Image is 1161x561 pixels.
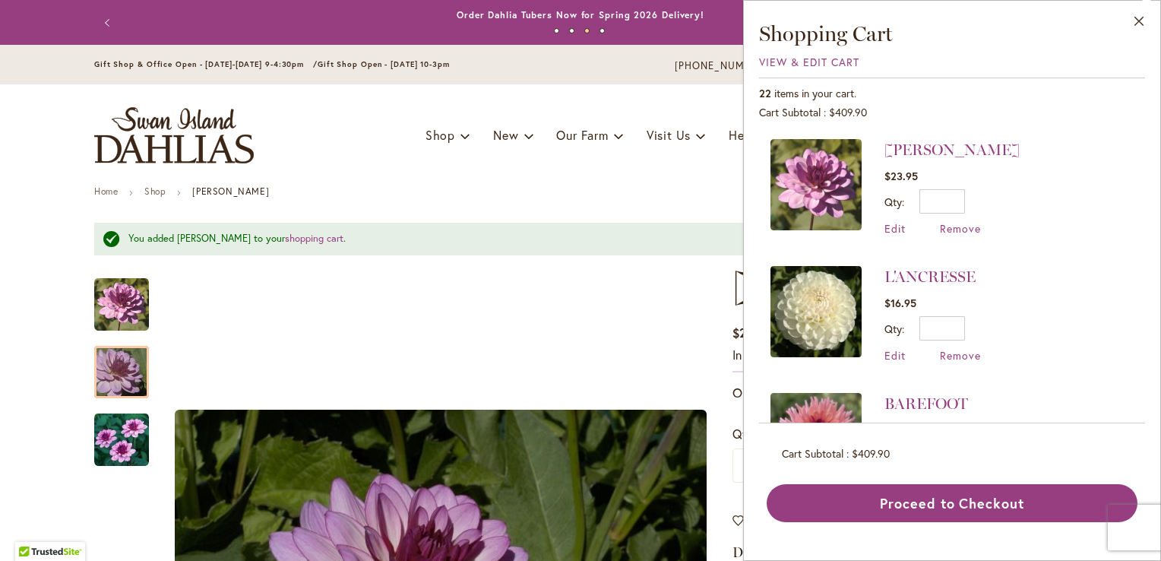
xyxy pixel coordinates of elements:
[128,232,1021,246] div: You added [PERSON_NAME] to your .
[759,86,771,100] span: 22
[94,331,164,398] div: LAUREN MICHELE
[729,127,798,143] span: Help Center
[884,141,1020,159] a: [PERSON_NAME]
[770,266,862,363] a: L'ANCRESSE
[425,127,455,143] span: Shop
[767,484,1137,522] button: Proceed to Checkout
[94,263,164,331] div: LAUREN MICHELE
[285,232,343,245] a: shopping cart
[732,261,1083,309] span: [PERSON_NAME]
[732,347,775,364] div: Availability
[732,513,856,531] a: Add to Wish List
[569,28,574,33] button: 2 of 4
[94,107,254,163] a: store logo
[192,185,269,197] strong: [PERSON_NAME]
[782,446,843,461] span: Cart Subtotal
[732,426,753,442] span: Qty
[884,169,918,183] span: $23.95
[884,296,916,310] span: $16.95
[732,325,770,341] span: $23.95
[94,185,118,197] a: Home
[94,8,125,38] button: Previous
[599,28,605,33] button: 4 of 4
[884,322,904,336] label: Qty
[884,221,906,236] a: Edit
[884,395,968,413] a: BAREFOOT
[884,195,904,209] label: Qty
[940,348,981,363] a: Remove
[884,348,906,363] a: Edit
[94,398,149,466] div: LAUREN MICHELE
[770,393,862,484] img: BAREFOOT
[940,221,981,236] a: Remove
[584,28,590,33] button: 3 of 4
[493,127,518,143] span: New
[852,446,890,461] span: $409.90
[144,185,166,197] a: Shop
[732,347,775,363] span: In stock
[94,412,149,467] img: LAUREN MICHELE
[770,139,862,230] img: LAUREN MICHELE
[457,9,704,21] a: Order Dahlia Tubers Now for Spring 2026 Delivery!
[770,139,862,236] a: LAUREN MICHELE
[94,59,318,69] span: Gift Shop & Office Open - [DATE]-[DATE] 9-4:30pm /
[759,55,859,69] a: View & Edit Cart
[318,59,450,69] span: Gift Shop Open - [DATE] 10-3pm
[770,393,862,490] a: BAREFOOT
[770,266,862,357] img: L'ANCRESSE
[94,277,149,331] img: LAUREN MICHELE
[647,127,691,143] span: Visit Us
[732,384,1067,402] p: Order Now for Spring 2026 Delivery
[554,28,559,33] button: 1 of 4
[675,59,767,74] a: [PHONE_NUMBER]
[556,127,608,143] span: Our Farm
[774,86,856,100] span: items in your cart.
[11,507,54,550] iframe: Launch Accessibility Center
[759,21,893,46] span: Shopping Cart
[829,105,867,119] span: $409.90
[884,268,976,286] a: L'ANCRESSE
[759,105,821,119] span: Cart Subtotal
